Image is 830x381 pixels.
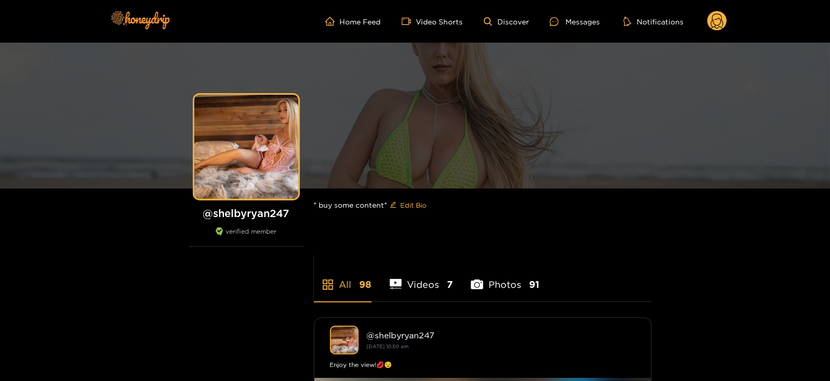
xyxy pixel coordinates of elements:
[550,16,600,28] div: Messages
[447,278,453,291] span: 7
[330,360,636,370] div: Enjoy the view!💋😉
[390,255,453,301] li: Videos
[484,17,529,26] a: Discover
[325,17,381,26] a: Home Feed
[314,188,652,222] div: * buy some content*
[189,207,304,220] h1: @ shelbyryan247
[390,201,397,209] span: edit
[402,17,463,26] a: Video Shorts
[402,17,416,26] span: video-camera
[388,197,429,213] button: editEdit Bio
[322,278,334,291] span: appstore
[471,255,539,301] li: Photos
[529,278,539,291] span: 91
[367,344,409,349] small: [DATE] 10:50 am
[621,16,687,27] button: Notifications
[367,331,636,340] div: @ shelbyryan247
[401,200,427,210] span: Edit Bio
[325,17,340,26] span: home
[360,278,372,291] span: 98
[189,227,304,247] div: verified member
[314,255,372,301] li: All
[330,326,359,354] img: shelbyryan247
